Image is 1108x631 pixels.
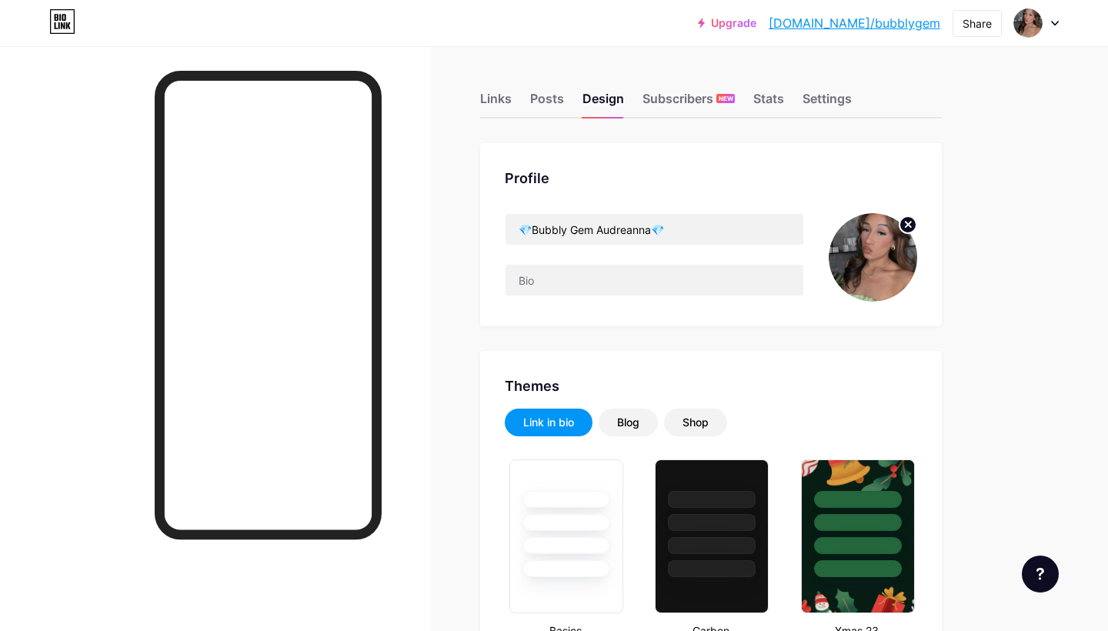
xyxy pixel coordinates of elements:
[829,213,917,302] img: bubblygem
[769,14,940,32] a: [DOMAIN_NAME]/bubblygem
[803,89,852,117] div: Settings
[642,89,735,117] div: Subscribers
[505,168,917,189] div: Profile
[719,94,733,103] span: NEW
[523,415,574,430] div: Link in bio
[506,214,803,245] input: Name
[682,415,709,430] div: Shop
[530,89,564,117] div: Posts
[1013,8,1043,38] img: bubblygem
[505,376,917,396] div: Themes
[698,17,756,29] a: Upgrade
[617,415,639,430] div: Blog
[582,89,624,117] div: Design
[480,89,512,117] div: Links
[506,265,803,295] input: Bio
[963,15,992,32] div: Share
[753,89,784,117] div: Stats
